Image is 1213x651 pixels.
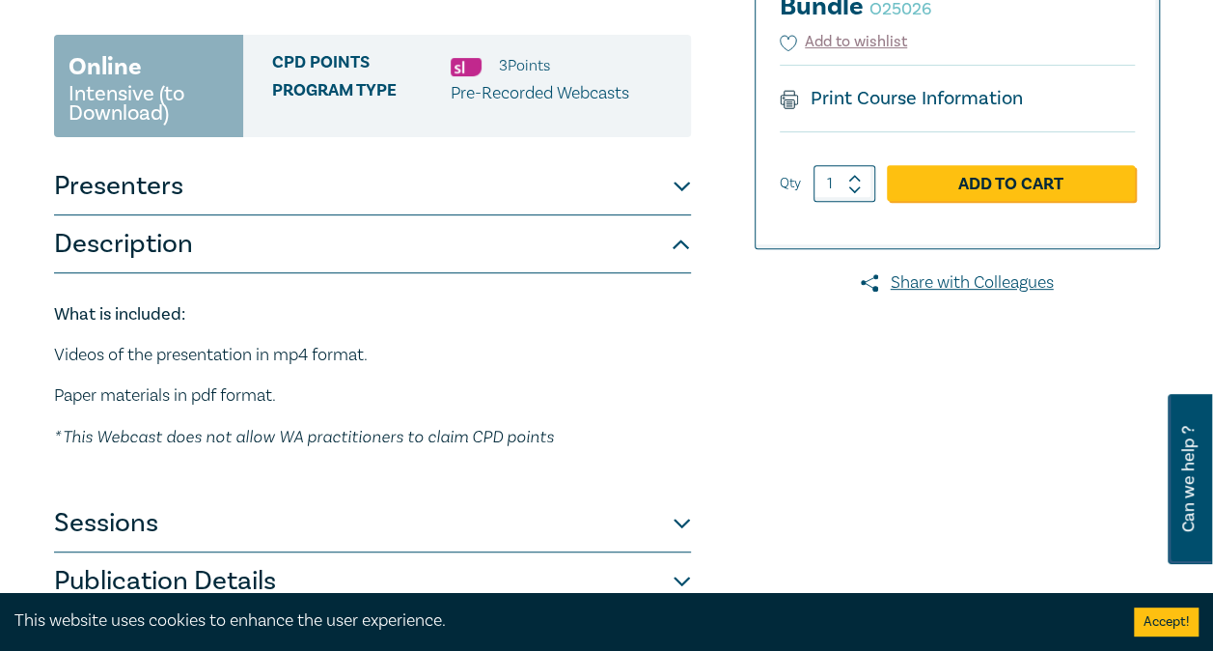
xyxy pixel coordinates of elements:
button: Add to wishlist [780,31,908,53]
a: Print Course Information [780,86,1024,111]
button: Publication Details [54,552,691,610]
button: Accept cookies [1134,608,1199,637]
h3: Online [69,49,142,84]
span: CPD Points [272,53,451,78]
em: * This Webcast does not allow WA practitioners to claim CPD points [54,426,554,446]
button: Sessions [54,495,691,552]
small: Intensive (to Download) [69,84,229,123]
p: Pre-Recorded Webcasts [451,81,629,106]
li: 3 Point s [499,53,550,78]
input: 1 [813,165,875,202]
span: Program type [272,81,451,106]
p: Paper materials in pdf format. [54,383,691,409]
span: Can we help ? [1179,406,1198,552]
a: Add to Cart [887,165,1135,202]
label: Qty [780,173,801,194]
button: Presenters [54,157,691,215]
p: Videos of the presentation in mp4 format. [54,343,691,368]
strong: What is included: [54,303,185,325]
img: Substantive Law [451,58,482,76]
button: Description [54,215,691,273]
a: Share with Colleagues [755,270,1160,296]
div: This website uses cookies to enhance the user experience. [14,609,1105,634]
